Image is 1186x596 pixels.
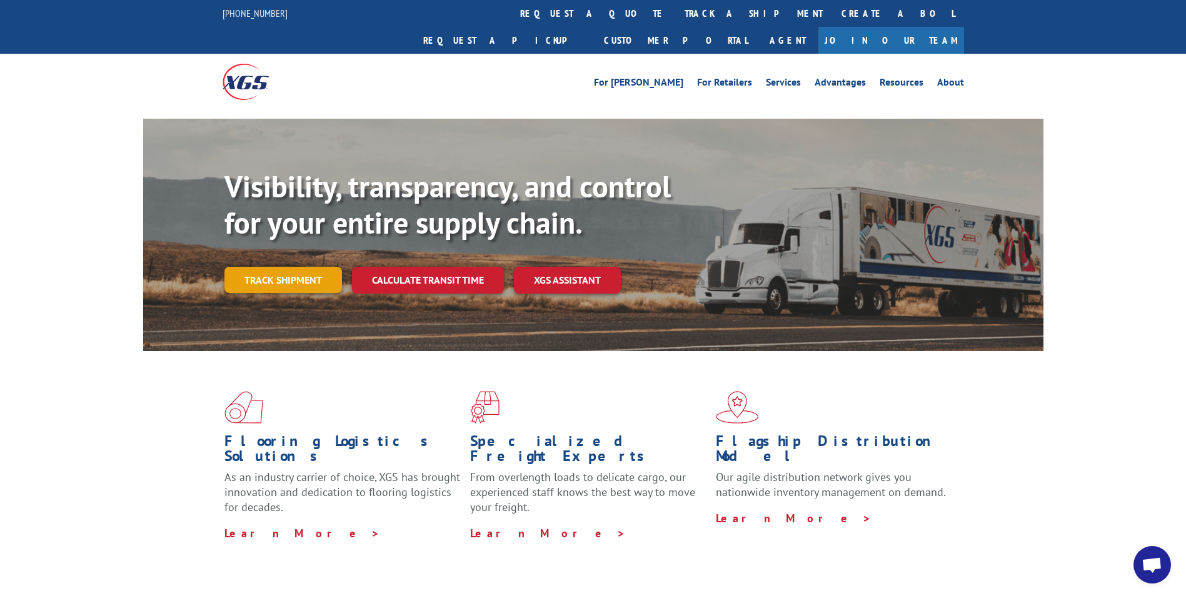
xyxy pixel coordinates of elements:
a: Learn More > [716,511,872,525]
span: As an industry carrier of choice, XGS has brought innovation and dedication to flooring logistics... [224,470,460,514]
div: Open chat [1133,546,1171,584]
a: Customer Portal [595,27,757,54]
img: xgs-icon-flagship-distribution-model-red [716,391,759,424]
a: XGS ASSISTANT [514,267,621,294]
span: Our agile distribution network gives you nationwide inventory management on demand. [716,470,946,499]
h1: Flagship Distribution Model [716,434,952,470]
a: Learn More > [224,526,380,540]
b: Visibility, transparency, and control for your entire supply chain. [224,167,671,242]
a: [PHONE_NUMBER] [223,7,288,19]
img: xgs-icon-total-supply-chain-intelligence-red [224,391,263,424]
a: Resources [880,77,923,91]
h1: Specialized Freight Experts [470,434,706,470]
a: Join Our Team [818,27,964,54]
a: Services [766,77,801,91]
a: For [PERSON_NAME] [594,77,683,91]
a: Agent [757,27,818,54]
a: For Retailers [697,77,752,91]
a: Track shipment [224,267,342,293]
h1: Flooring Logistics Solutions [224,434,461,470]
p: From overlength loads to delicate cargo, our experienced staff knows the best way to move your fr... [470,470,706,525]
a: Learn More > [470,526,626,540]
img: xgs-icon-focused-on-flooring-red [470,391,500,424]
a: Advantages [815,77,866,91]
a: Request a pickup [414,27,595,54]
a: Calculate transit time [352,267,504,294]
a: About [937,77,964,91]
